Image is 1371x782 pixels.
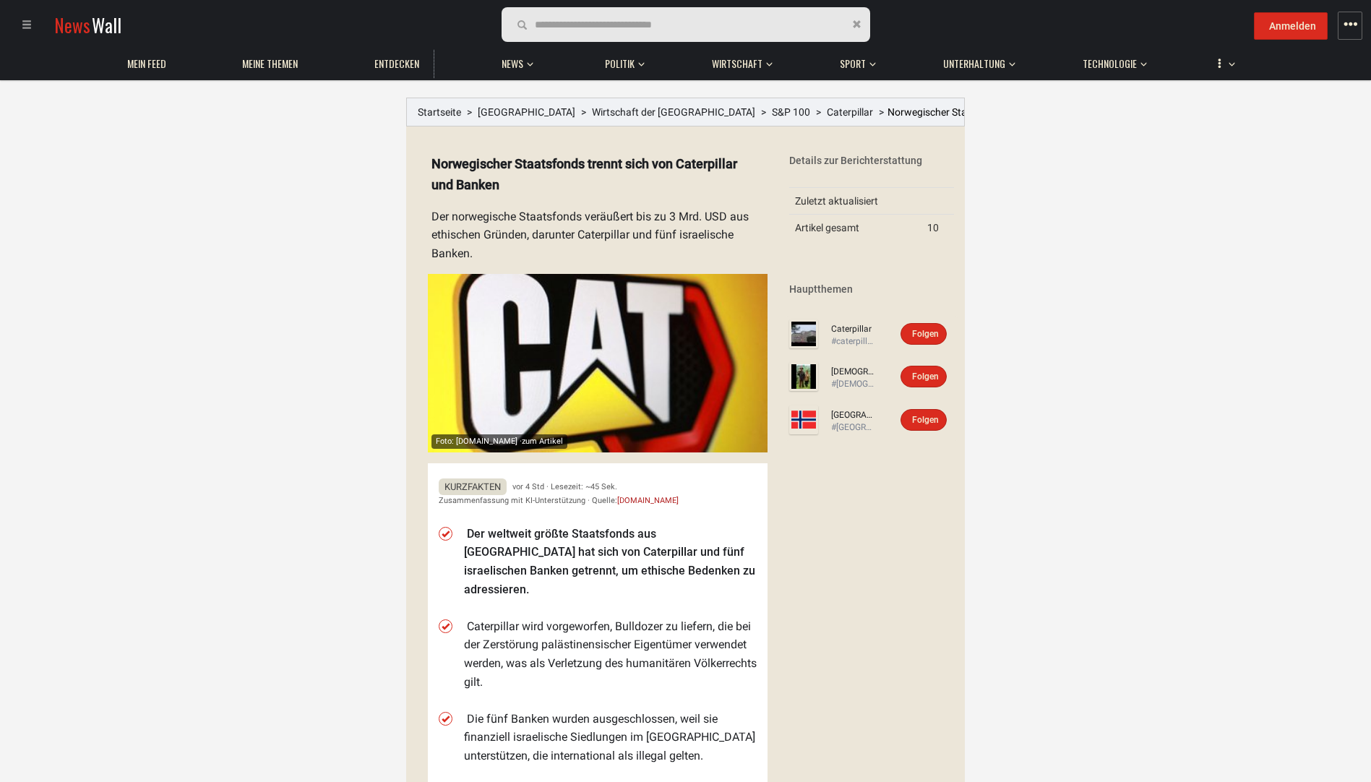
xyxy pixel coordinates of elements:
[789,362,818,391] img: Profilbild von Israeli (nationality)
[464,617,757,691] li: Caterpillar wird vorgeworfen, Bulldozer zu liefern, die bei der Zerstörung palästinensischer Eige...
[912,415,939,425] span: Folgen
[705,50,770,78] a: Wirtschaft
[439,480,757,507] div: vor 4 Std · Lesezeit: ~45 Sek. Zusammenfassung mit KI-Unterstützung · Quelle:
[1075,43,1147,78] button: Technologie
[428,274,768,452] a: Foto: [DOMAIN_NAME] ·zum Artikel
[1083,57,1137,70] span: Technologie
[831,421,874,434] div: #[GEOGRAPHIC_DATA]
[789,215,921,241] td: Artikel gesamt
[431,434,567,448] div: Foto: [DOMAIN_NAME] ·
[936,43,1015,78] button: Unterhaltung
[943,57,1005,70] span: Unterhaltung
[789,282,954,296] div: Hauptthemen
[840,57,866,70] span: Sport
[418,106,461,118] a: Startseite
[605,57,635,70] span: Politik
[1269,20,1316,32] span: Anmelden
[912,371,939,382] span: Folgen
[912,329,939,339] span: Folgen
[789,405,818,434] img: Profilbild von Norwegen
[478,106,575,118] a: [GEOGRAPHIC_DATA]
[242,57,298,70] span: Meine Themen
[428,274,768,452] img: Vorschaubild von reuters.com
[827,106,873,118] a: Caterpillar
[439,478,507,495] span: Kurzfakten
[494,50,530,78] a: News
[54,12,90,38] span: News
[464,525,757,598] li: Der weltweit größte Staatsfonds aus [GEOGRAPHIC_DATA] hat sich von Caterpillar und fünf israelisc...
[833,43,876,78] button: Sport
[598,43,645,78] button: Politik
[789,319,818,348] img: Profilbild von Caterpillar
[464,710,757,765] li: Die fünf Banken wurden ausgeschlossen, weil sie finanziell israelische Siedlungen im [GEOGRAPHIC_...
[502,57,523,70] span: News
[705,43,773,78] button: Wirtschaft
[921,215,954,241] td: 10
[831,366,874,378] a: [DEMOGRAPHIC_DATA] (nationality)
[831,335,874,348] div: #caterpillar
[712,57,762,70] span: Wirtschaft
[789,188,921,215] td: Zuletzt aktualisiert
[374,57,419,70] span: Entdecken
[936,50,1013,78] a: Unterhaltung
[127,57,166,70] span: Mein Feed
[617,496,679,505] a: [DOMAIN_NAME]
[831,378,874,390] div: #[DEMOGRAPHIC_DATA]-nationality
[598,50,642,78] a: Politik
[789,153,954,168] div: Details zur Berichterstattung
[592,106,755,118] a: Wirtschaft der [GEOGRAPHIC_DATA]
[92,12,121,38] span: Wall
[888,106,1180,118] span: Norwegischer Staatsfonds trennt sich von Caterpillar und Banken
[494,43,538,78] button: News
[522,437,563,446] span: zum Artikel
[833,50,873,78] a: Sport
[54,12,121,38] a: NewsWall
[831,409,874,421] a: [GEOGRAPHIC_DATA]
[1075,50,1144,78] a: Technologie
[772,106,810,118] a: S&P 100
[1254,12,1328,40] button: Anmelden
[831,323,874,335] a: Caterpillar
